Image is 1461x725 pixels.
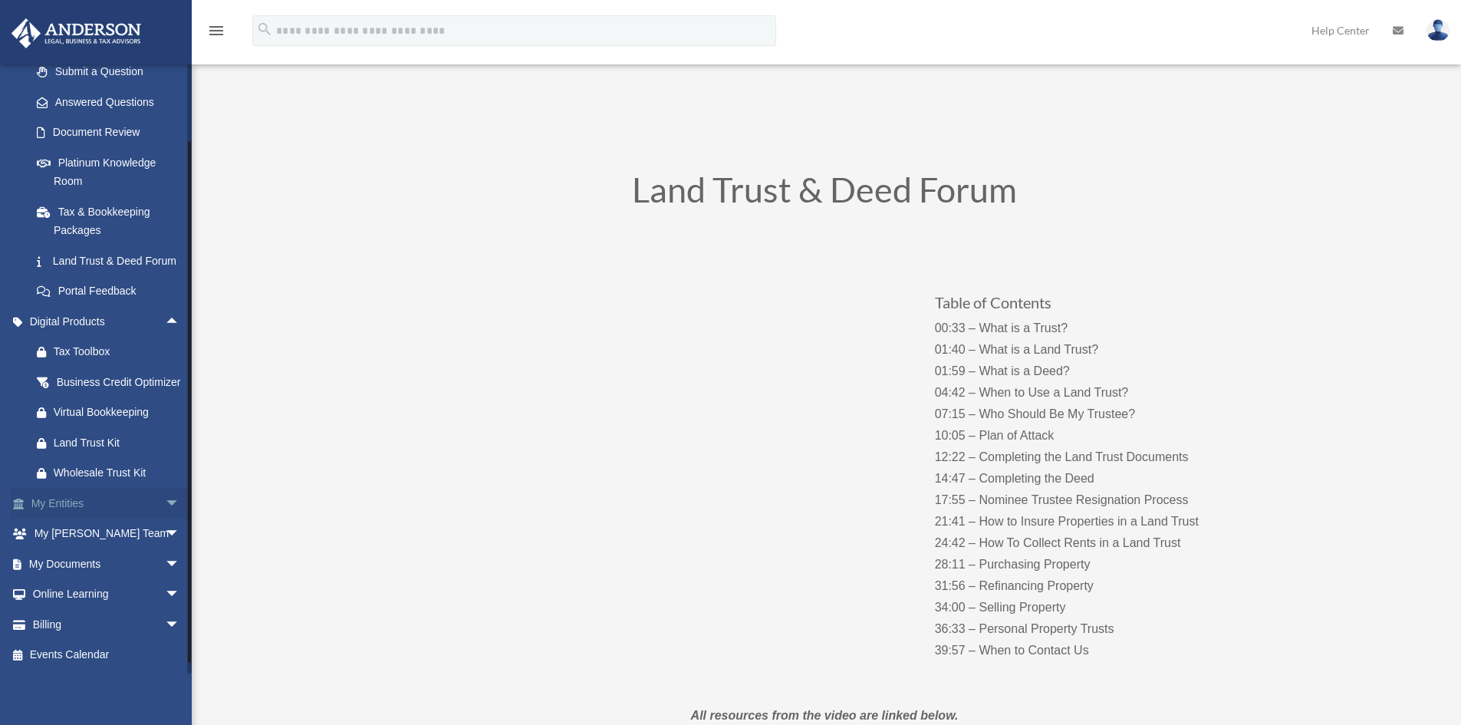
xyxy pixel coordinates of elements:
h1: Land Trust & Deed Forum [410,173,1239,215]
a: Events Calendar [11,640,203,671]
img: Anderson Advisors Platinum Portal [7,18,146,48]
a: Portal Feedback [21,276,203,307]
i: menu [207,21,225,40]
a: Document Review [21,117,203,148]
img: User Pic [1426,19,1449,41]
a: Submit a Question [21,57,203,87]
a: Business Credit Optimizer [21,367,203,397]
span: arrow_drop_down [165,609,196,641]
h3: Table of Contents [935,295,1238,318]
div: Tax Toolbox [54,342,184,361]
a: Online Learningarrow_drop_down [11,579,203,610]
a: menu [207,27,225,40]
i: search [256,21,273,38]
div: Wholesale Trust Kit [54,463,184,483]
a: Tax Toolbox [21,337,203,367]
span: arrow_drop_up [165,306,196,338]
div: Land Trust Kit [54,433,184,453]
span: arrow_drop_down [165,519,196,550]
em: All resources from the video are linked below. [691,709,959,722]
a: My [PERSON_NAME] Teamarrow_drop_down [11,519,203,549]
span: arrow_drop_down [165,579,196,611]
a: Wholesale Trust Kit [21,458,203,489]
a: Land Trust Kit [21,427,203,458]
div: Business Credit Optimizer [54,373,184,392]
a: My Entitiesarrow_drop_down [11,488,203,519]
span: arrow_drop_down [165,488,196,519]
a: Platinum Knowledge Room [21,147,203,196]
a: Land Trust & Deed Forum [21,246,196,276]
a: Virtual Bookkeeping [21,397,203,428]
a: My Documentsarrow_drop_down [11,549,203,579]
a: Billingarrow_drop_down [11,609,203,640]
p: 00:33 – What is a Trust? 01:40 – What is a Land Trust? 01:59 – What is a Deed? 04:42 – When to Us... [935,318,1238,661]
a: Tax & Bookkeeping Packages [21,196,203,246]
a: Digital Productsarrow_drop_up [11,306,203,337]
span: arrow_drop_down [165,549,196,580]
a: Answered Questions [21,87,203,117]
div: Virtual Bookkeeping [54,403,184,422]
